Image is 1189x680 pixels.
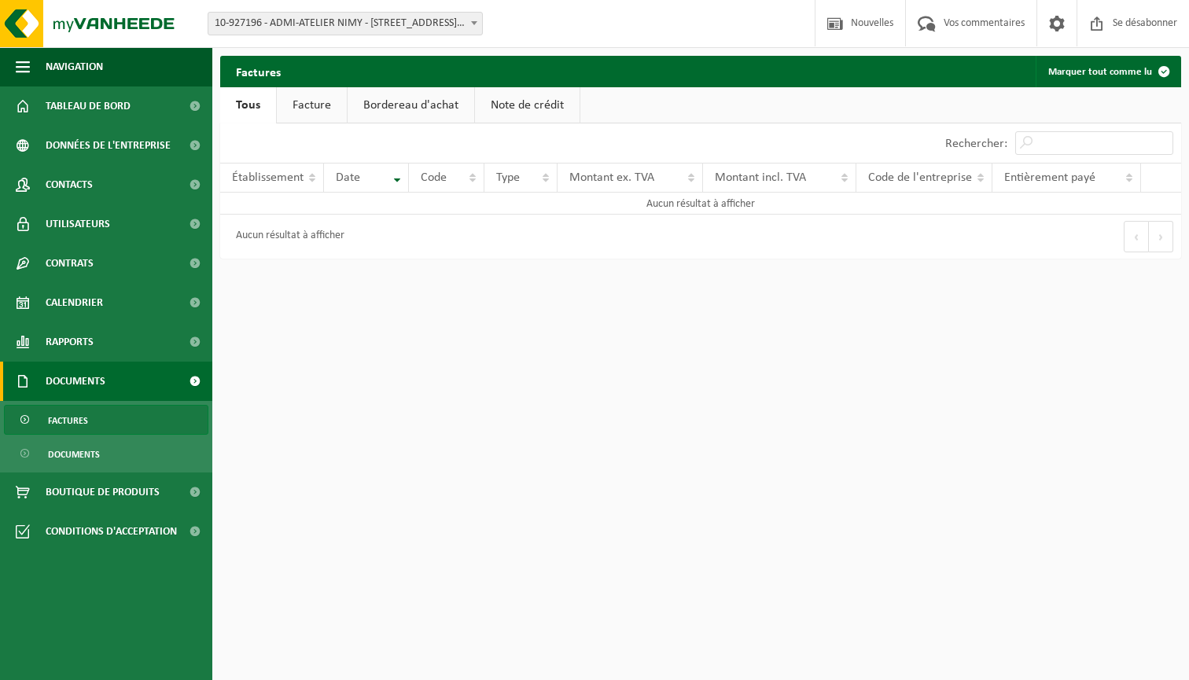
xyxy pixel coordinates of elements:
[208,12,483,35] span: 10-927196 - ADMI-ATELIER NIMY - 7020 NIMY, QUAI DES ANGLAIS 48 (46)
[277,87,347,123] a: Facture
[48,406,88,436] span: FACTURES
[1149,221,1173,252] button: Suivant
[496,171,520,184] span: Type
[220,193,1181,215] td: Aucun résultat à afficher
[46,362,105,401] span: DOCUMENTS
[46,244,94,283] span: CONTRATS
[46,204,110,244] span: UTILISATEURS
[1004,171,1095,184] span: Entièrement payé
[228,222,344,251] div: Aucun résultat à afficher
[46,283,103,322] span: CALENDRIER
[1124,221,1149,252] button: Précédent
[945,138,1007,150] label: Rechercher:
[4,405,208,435] a: FACTURES
[475,87,580,123] a: Note de crédit
[46,322,94,362] span: RAPPORTS
[1036,56,1180,87] button: Marquer tout comme lu
[208,13,482,35] span: 10-927196 - ADMI-ATELIER NIMY - 7020 NIMY, QUAI DES ANGLAIS 48 (46)
[232,171,304,184] span: Établissement
[4,439,208,469] a: DOCUMENTS
[569,171,654,184] span: Montant ex. TVA
[46,472,160,512] span: BOUTIQUE DE PRODUITS
[46,165,93,204] span: CONTACTS
[46,86,131,126] span: TABLEAU DE BORD
[348,87,474,123] a: Bordereau d'achat
[46,126,171,165] span: DONNÉES DE L'ENTREPRISE
[46,512,177,551] span: CONDITIONS D'ACCEPTATION
[336,171,360,184] span: Date
[46,47,103,86] span: NAVIGATION
[48,439,100,469] span: DOCUMENTS
[220,56,296,86] h2: Factures
[715,171,806,184] span: Montant incl. TVA
[421,171,447,184] span: Code
[220,87,276,123] a: Tous
[868,171,972,184] span: Code de l'entreprise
